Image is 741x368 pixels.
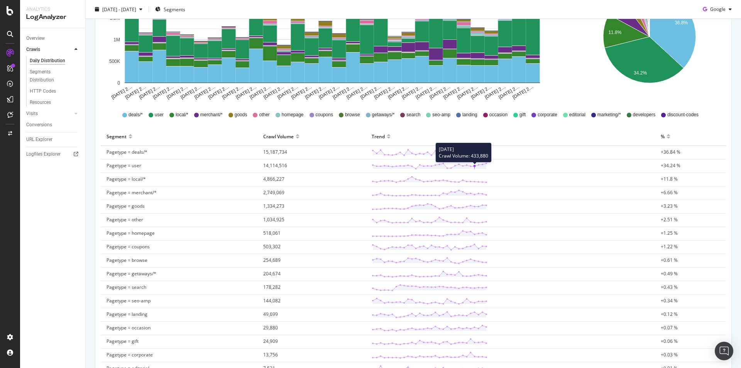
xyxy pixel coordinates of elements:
[661,130,665,142] div: %
[26,150,80,158] a: Logfiles Explorer
[263,311,278,317] span: 49,699
[113,37,120,42] text: 1M
[110,15,120,21] text: 1.5M
[30,98,51,107] div: Resources
[263,297,281,304] span: 144,082
[519,112,526,118] span: gift
[129,112,143,118] span: deals/*
[107,176,146,182] span: Pagetype = local/*
[235,112,247,118] span: goods
[661,270,678,277] span: +0.49 %
[107,284,146,290] span: Pagetype = search
[26,34,45,42] div: Overview
[30,57,65,65] div: Daily Distribution
[107,149,147,155] span: Pagetype = deals/*
[633,112,656,118] span: developers
[661,230,678,236] span: +1.25 %
[263,216,284,223] span: 1,034,925
[661,243,678,250] span: +1.22 %
[26,34,80,42] a: Overview
[26,46,72,54] a: Crawls
[30,68,73,84] div: Segments Distribution
[107,230,155,236] span: Pagetype = homepage
[661,216,678,223] span: +2.51 %
[107,311,147,317] span: Pagetype = landing
[107,297,151,304] span: Pagetype = seo-amp
[597,112,621,118] span: marketing/*
[608,30,621,35] text: 11.8%
[372,130,385,142] div: Trend
[661,203,678,209] span: +3.23 %
[26,13,79,22] div: LogAnalyzer
[109,59,120,64] text: 500K
[634,70,647,76] text: 34.2%
[107,351,153,358] span: Pagetype = corporate
[661,257,678,263] span: +0.61 %
[26,121,52,129] div: Conversions
[282,112,304,118] span: homepage
[667,112,699,118] span: discount-codes
[152,3,188,15] button: Segments
[176,112,188,118] span: local/*
[489,112,508,118] span: occasion
[661,189,678,196] span: +6.66 %
[26,136,52,144] div: URL Explorer
[107,162,141,169] span: Pagetype = user
[117,80,120,86] text: 0
[26,46,40,54] div: Crawls
[30,87,80,95] a: HTTP Codes
[263,149,287,155] span: 15,187,734
[263,324,278,331] span: 29,880
[107,189,157,196] span: Pagetype = merchant/*
[102,6,136,12] span: [DATE] - [DATE]
[263,162,287,169] span: 14,114,516
[107,203,145,209] span: Pagetype = goods
[263,230,281,236] span: 518,061
[316,112,333,118] span: coupons
[107,243,150,250] span: Pagetype = coupons
[661,297,678,304] span: +0.34 %
[263,130,294,142] div: Crawl Volume
[30,87,56,95] div: HTTP Codes
[538,112,557,118] span: corporate
[26,121,80,129] a: Conversions
[661,284,678,290] span: +0.43 %
[700,3,735,15] button: Google
[107,257,147,263] span: Pagetype = browse
[661,311,678,317] span: +0.12 %
[155,112,164,118] span: user
[107,130,127,142] div: Segment
[164,6,185,12] span: Segments
[107,216,143,223] span: Pagetype = other
[26,150,61,158] div: Logfiles Explorer
[263,270,281,277] span: 204,674
[661,324,678,331] span: +0.07 %
[372,112,395,118] span: getaways/*
[107,270,156,277] span: Pagetype = getaways/*
[30,98,80,107] a: Resources
[263,176,284,182] span: 4,866,227
[263,243,281,250] span: 503,302
[715,342,733,360] div: Open Intercom Messenger
[200,112,223,118] span: merchant/*
[661,351,678,358] span: +0.03 %
[462,112,477,118] span: landing
[263,257,281,263] span: 254,689
[26,136,80,144] a: URL Explorer
[26,110,38,118] div: Visits
[263,338,278,344] span: 24,909
[26,6,79,13] div: Analytics
[259,112,269,118] span: other
[661,176,678,182] span: +11.8 %
[107,338,139,344] span: Pagetype = gift
[30,57,80,65] a: Daily Distribution
[263,284,281,290] span: 178,282
[30,68,80,84] a: Segments Distribution
[661,338,678,344] span: +0.06 %
[675,20,688,25] text: 36.8%
[92,3,145,15] button: [DATE] - [DATE]
[710,6,726,12] span: Google
[661,162,680,169] span: +34.24 %
[406,112,420,118] span: search
[263,351,278,358] span: 13,756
